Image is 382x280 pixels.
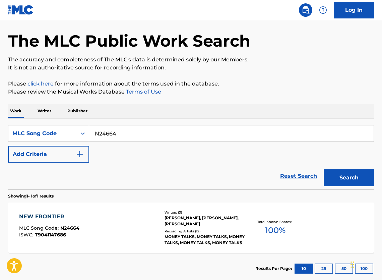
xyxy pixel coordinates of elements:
[351,255,355,275] div: Drag
[8,104,23,118] p: Work
[319,6,327,14] img: help
[8,31,250,51] h1: The MLC Public Work Search
[60,225,79,231] span: N24664
[165,229,245,234] div: Recording Artists ( 12 )
[8,146,89,163] button: Add Criteria
[277,169,320,183] a: Reset Search
[36,104,53,118] p: Writer
[8,80,374,88] p: Please for more information about the terms used in the database.
[295,264,313,274] button: 10
[19,213,79,221] div: NEW FRONTIER
[8,56,374,64] p: The accuracy and completeness of The MLC's data is determined solely by our Members.
[19,232,35,238] span: ISWC :
[255,266,294,272] p: Results Per Page:
[316,3,330,17] div: Help
[12,129,73,137] div: MLC Song Code
[8,88,374,96] p: Please review the Musical Works Database
[348,248,382,280] iframe: Chat Widget
[65,104,89,118] p: Publisher
[76,150,84,158] img: 9d2ae6d4665cec9f34b9.svg
[19,225,60,231] span: MLC Song Code :
[8,203,374,253] a: NEW FRONTIERMLC Song Code:N24664ISWC:T9041147686Writers (3)[PERSON_NAME], [PERSON_NAME], [PERSON_...
[8,193,54,199] p: Showing 1 - 1 of 1 results
[8,64,374,72] p: It is not an authoritative source for recording information.
[27,80,54,87] a: click here
[257,219,293,224] p: Total Known Shares:
[8,125,374,189] form: Search Form
[315,264,333,274] button: 25
[35,232,66,238] span: T9041147686
[125,89,161,95] a: Terms of Use
[165,210,245,215] div: Writers ( 3 )
[8,5,34,15] img: MLC Logo
[335,264,353,274] button: 50
[299,3,312,17] a: Public Search
[334,2,374,18] a: Log In
[265,224,285,236] span: 100 %
[165,215,245,227] div: [PERSON_NAME], [PERSON_NAME], [PERSON_NAME]
[302,6,310,14] img: search
[165,234,245,246] div: MONEY TALKS, MONEY TALKS, MONEY TALKS, MONEY TALKS, MONEY TALKS
[324,169,374,186] button: Search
